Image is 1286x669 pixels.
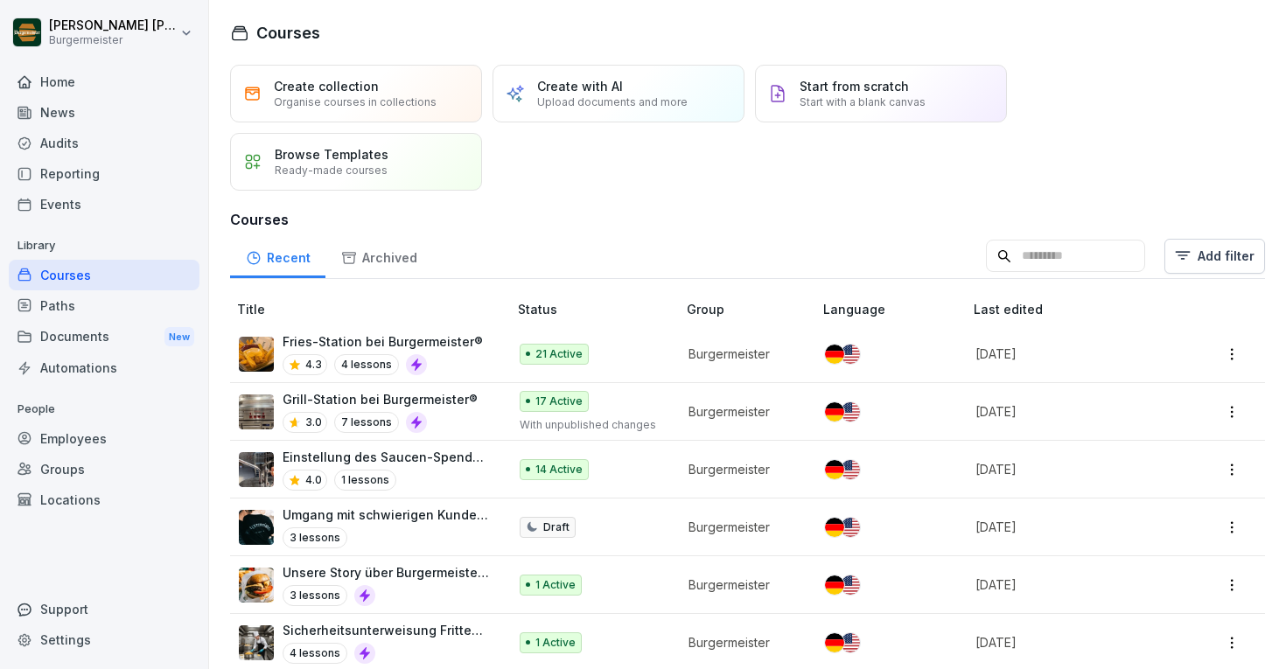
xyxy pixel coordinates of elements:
[283,643,347,664] p: 4 lessons
[274,79,379,94] p: Create collection
[823,300,967,318] p: Language
[305,415,322,430] p: 3.0
[841,575,860,595] img: us.svg
[825,345,844,364] img: de.svg
[537,79,623,94] p: Create with AI
[841,460,860,479] img: us.svg
[9,260,199,290] a: Courses
[164,327,194,347] div: New
[9,66,199,97] a: Home
[535,577,576,593] p: 1 Active
[825,402,844,422] img: de.svg
[283,527,347,548] p: 3 lessons
[518,300,680,318] p: Status
[9,189,199,220] a: Events
[275,147,388,162] p: Browse Templates
[239,568,274,603] img: yk83gqu5jn5gw35qhtj3mpve.png
[9,395,199,423] p: People
[239,510,274,545] img: cyw7euxthr01jl901fqmxt0x.png
[825,518,844,537] img: de.svg
[283,585,347,606] p: 3 lessons
[9,321,199,353] div: Documents
[305,357,322,373] p: 4.3
[283,448,490,466] p: Einstellung des Saucen-Spenders bei Burgermeister®
[800,79,909,94] p: Start from scratch
[9,352,199,383] a: Automations
[9,232,199,260] p: Library
[841,345,860,364] img: us.svg
[9,158,199,189] a: Reporting
[688,345,795,363] p: Burgermeister
[975,518,1169,536] p: [DATE]
[239,452,274,487] img: x32dz0k9zd8ripspd966jmg8.png
[825,575,844,595] img: de.svg
[283,390,478,408] p: Grill-Station bei Burgermeister®
[975,460,1169,478] p: [DATE]
[230,209,1265,230] h3: Courses
[688,633,795,652] p: Burgermeister
[334,354,399,375] p: 4 lessons
[975,345,1169,363] p: [DATE]
[9,624,199,655] a: Settings
[334,470,396,491] p: 1 lessons
[535,635,576,651] p: 1 Active
[688,460,795,478] p: Burgermeister
[841,402,860,422] img: us.svg
[975,633,1169,652] p: [DATE]
[325,233,432,278] a: Archived
[9,454,199,484] a: Groups
[305,472,322,488] p: 4.0
[239,394,274,429] img: ef4vp5hzwwekud6oh6ceosv8.png
[975,402,1169,421] p: [DATE]
[239,625,274,660] img: f8nsb2zppzm2l97o7hbbwwyn.png
[841,518,860,537] img: us.svg
[49,18,177,33] p: [PERSON_NAME] [PERSON_NAME]
[237,300,511,318] p: Title
[230,233,325,278] a: Recent
[334,412,399,433] p: 7 lessons
[256,21,320,45] h1: Courses
[543,519,570,535] p: Draft
[974,300,1190,318] p: Last edited
[535,346,583,362] p: 21 Active
[687,300,816,318] p: Group
[9,321,199,353] a: DocumentsNew
[975,575,1169,594] p: [DATE]
[688,402,795,421] p: Burgermeister
[9,594,199,624] div: Support
[49,34,177,46] p: Burgermeister
[9,97,199,128] a: News
[688,575,795,594] p: Burgermeister
[274,95,437,108] p: Organise courses in collections
[283,505,490,524] p: Umgang mit schwierigen Kunden bei Burgermeister®
[1164,239,1265,274] button: Add filter
[239,337,274,372] img: iocl1dpi51biw7n1b1js4k54.png
[825,633,844,652] img: de.svg
[9,423,199,454] a: Employees
[283,563,490,582] p: Unsere Story über Burgermeister®
[9,484,199,515] a: Locations
[688,518,795,536] p: Burgermeister
[9,128,199,158] a: Audits
[825,460,844,479] img: de.svg
[520,417,659,433] p: With unpublished changes
[800,95,926,108] p: Start with a blank canvas
[275,164,388,177] p: Ready-made courses
[283,621,490,639] p: Sicherheitsunterweisung Fritteuse bei Burgermeister®
[9,290,199,321] a: Paths
[841,633,860,652] img: us.svg
[535,462,583,477] p: 14 Active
